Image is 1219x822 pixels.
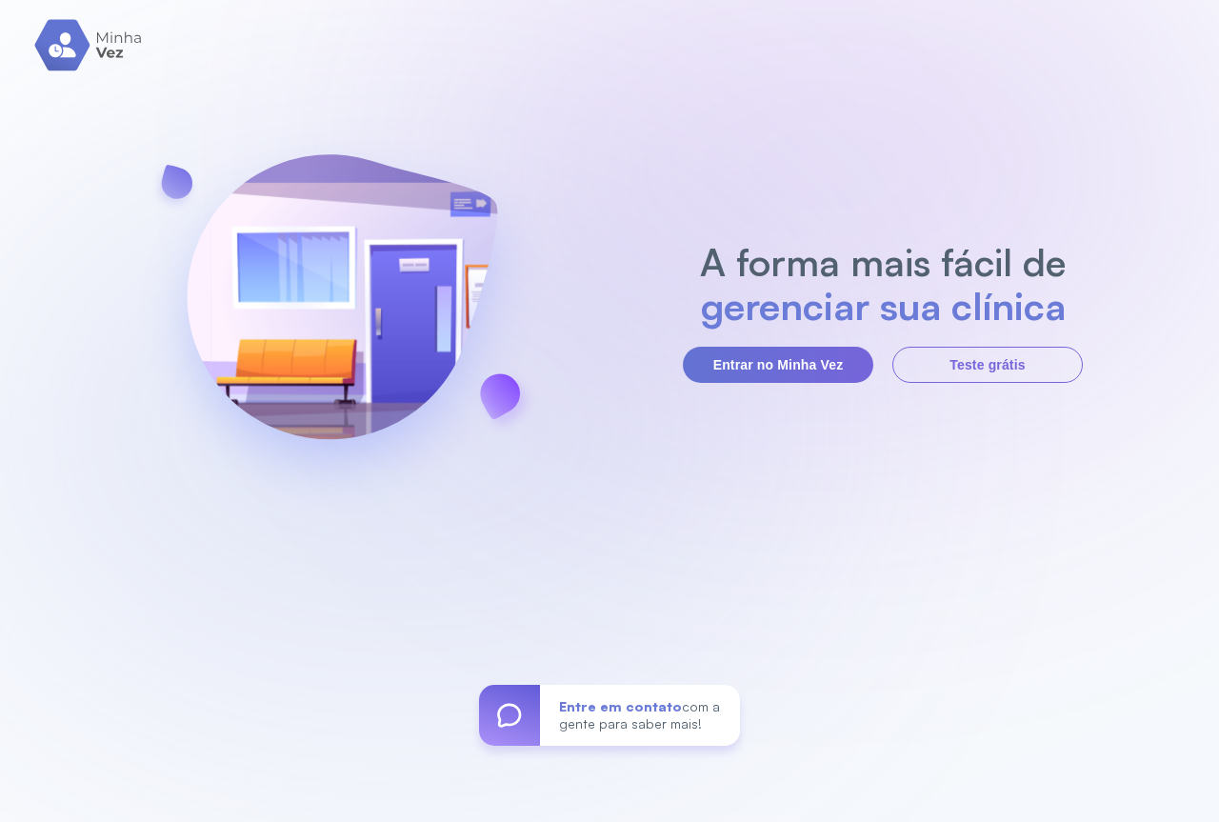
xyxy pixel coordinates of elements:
button: Entrar no Minha Vez [683,347,873,383]
div: com a gente para saber mais! [540,685,740,746]
a: Entre em contatocom a gente para saber mais! [479,685,740,746]
img: banner-login.svg [136,104,548,518]
h2: gerenciar sua clínica [690,284,1076,328]
span: Entre em contato [559,698,682,714]
button: Teste grátis [892,347,1083,383]
h2: A forma mais fácil de [690,240,1076,284]
img: logo.svg [34,19,144,71]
